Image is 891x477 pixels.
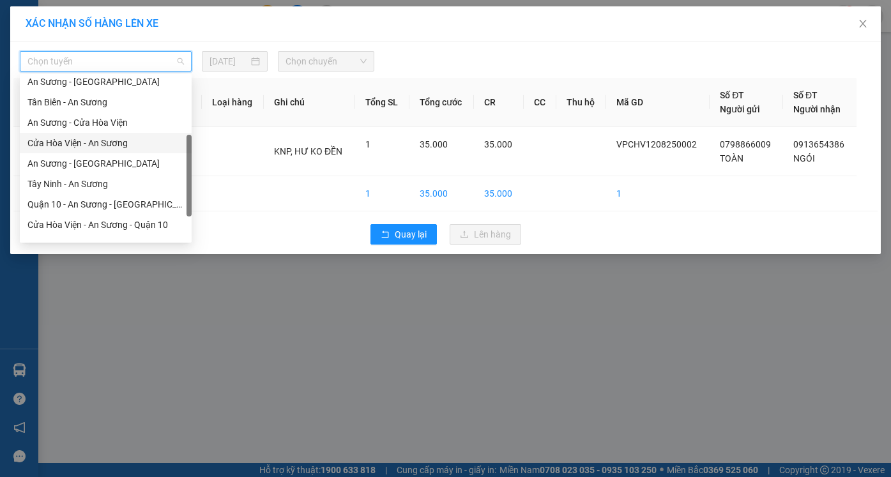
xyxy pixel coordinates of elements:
div: Tây Ninh - An Sương [20,174,192,194]
div: Cửa Hòa Viện - An Sương - Quận 10 [27,218,184,232]
th: Ghi chú [264,78,355,127]
div: An Sương - Cửa Hòa Viện [27,116,184,130]
th: CC [524,78,556,127]
strong: ĐỒNG PHƯỚC [101,7,175,18]
td: 1 [13,127,52,176]
span: Quay lại [395,227,427,241]
div: An Sương - Tây Ninh [20,153,192,174]
span: NGÓI [793,153,815,163]
span: 1 [365,139,370,149]
th: CR [474,78,524,127]
td: 35.000 [474,176,524,211]
th: Thu hộ [556,78,606,127]
div: An Sương - [GEOGRAPHIC_DATA] [27,156,184,170]
img: logo [4,8,61,64]
input: 11/08/2025 [209,54,248,68]
th: STT [13,78,52,127]
div: An Sương - Cửa Hòa Viện [20,112,192,133]
button: Close [845,6,881,42]
div: Tân Biên - An Sương [20,92,192,112]
td: 1 [355,176,409,211]
span: 35.000 [484,139,512,149]
div: Cửa Hòa Viện - An Sương [27,136,184,150]
td: 35.000 [409,176,474,211]
span: Người gửi [720,104,760,114]
span: Bến xe [GEOGRAPHIC_DATA] [101,20,172,36]
div: Dương Minh Châu - Quận 10 (hàng hóa) [20,235,192,255]
span: Người nhận [793,104,841,114]
span: Chọn chuyến [286,52,366,71]
div: Tây Ninh - An Sương [27,177,184,191]
span: XÁC NHẬN SỐ HÀNG LÊN XE [26,17,158,29]
div: Quận 10 - An Sương - Cửa Hòa Viện [20,194,192,215]
button: uploadLên hàng [450,224,521,245]
span: rollback [381,230,390,240]
span: ----------------------------------------- [34,69,156,79]
span: Số ĐT [793,90,818,100]
span: 0913654386 [793,139,844,149]
div: Cửa Hòa Viện - An Sương [20,133,192,153]
button: rollbackQuay lại [370,224,437,245]
th: Tổng cước [409,78,474,127]
span: KNP, HƯ KO ĐỀN [274,146,342,156]
td: 1 [606,176,710,211]
span: close [858,19,868,29]
span: TOÀN [720,153,743,163]
div: An Sương - Tân Biên [20,72,192,92]
div: Quận 10 - An Sương - [GEOGRAPHIC_DATA] [27,197,184,211]
div: [PERSON_NAME][GEOGRAPHIC_DATA] - Quận 10 (hàng hóa) [27,238,184,252]
span: VPCHV1208250002 [64,81,141,91]
span: [PERSON_NAME]: [4,82,141,90]
span: 35.000 [420,139,448,149]
span: 01 Võ Văn Truyện, KP.1, Phường 2 [101,38,176,54]
th: Loại hàng [202,78,264,127]
div: Tân Biên - An Sương [27,95,184,109]
span: 05:32:13 [DATE] [28,93,78,100]
th: Tổng SL [355,78,409,127]
div: An Sương - [GEOGRAPHIC_DATA] [27,75,184,89]
span: Chọn tuyến [27,52,184,71]
div: Cửa Hòa Viện - An Sương - Quận 10 [20,215,192,235]
th: Mã GD [606,78,710,127]
span: VPCHV1208250002 [616,139,697,149]
span: In ngày: [4,93,78,100]
span: 0798866009 [720,139,771,149]
span: Hotline: 19001152 [101,57,156,64]
span: Số ĐT [720,90,744,100]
